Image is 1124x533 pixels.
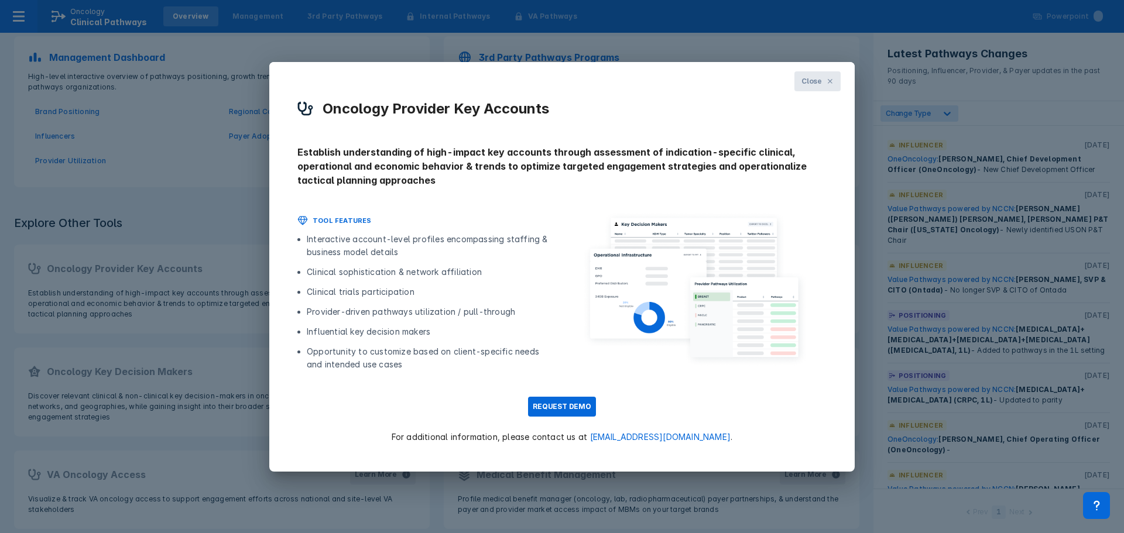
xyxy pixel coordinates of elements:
li: Influential key decision makers [307,325,548,338]
a: REQUEST DEMO [514,383,610,431]
h2: Oncology Provider Key Accounts [323,101,549,117]
li: Clinical trials participation [307,286,548,298]
li: Clinical sophistication & network affiliation [307,266,548,278]
button: Close [794,71,841,91]
h2: TOOL FEATURES [313,215,372,226]
div: Contact Support [1083,492,1110,519]
li: Interactive account-level profiles encompassing staffing & business model details [307,233,548,259]
p: For additional information, please contact us at . [392,431,733,443]
li: Opportunity to customize based on client-specific needs and intended use cases [307,345,548,371]
h2: Establish understanding of high-impact key accounts through assessment of indication-specific cli... [297,145,827,187]
button: REQUEST DEMO [528,397,596,417]
a: [EMAIL_ADDRESS][DOMAIN_NAME] [590,432,731,442]
li: Provider-driven pathways utilization / pull-through [307,305,548,318]
span: Close [801,76,822,87]
img: image_provider_2x.png [562,201,827,374]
